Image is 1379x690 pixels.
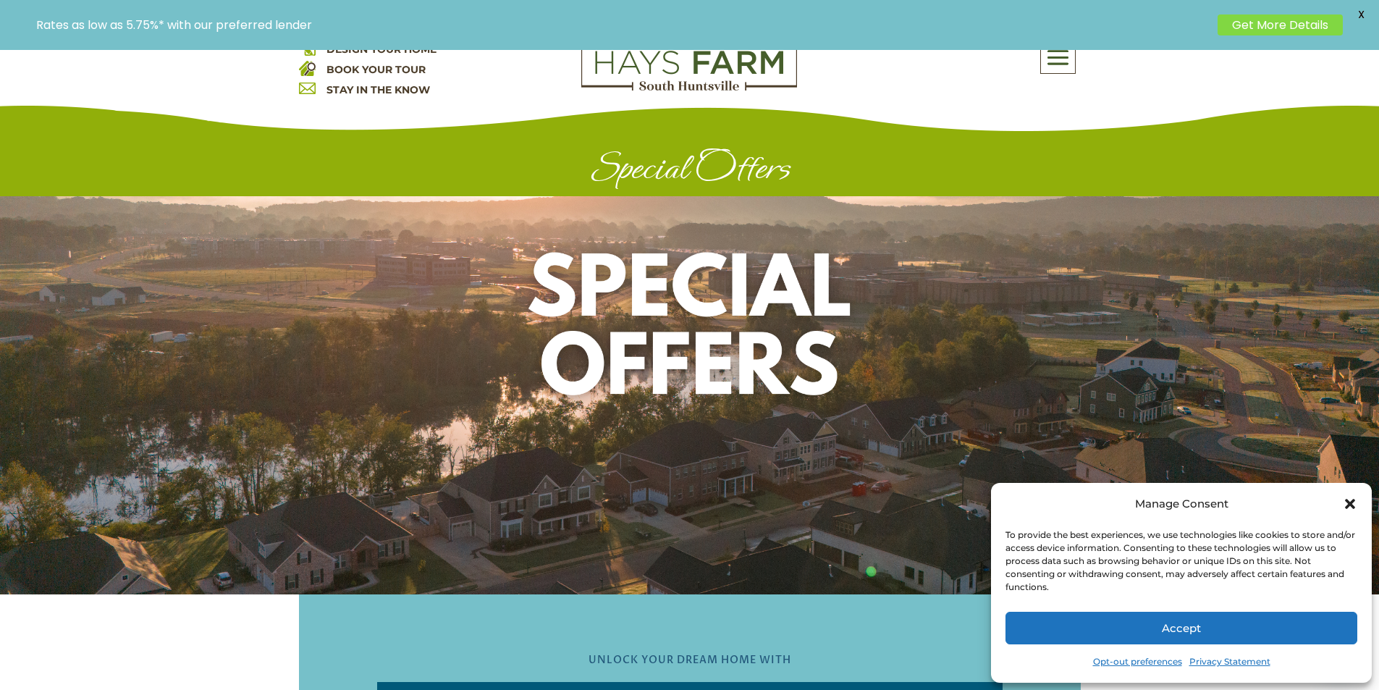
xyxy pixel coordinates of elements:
[326,63,426,76] a: BOOK YOUR TOUR
[1350,4,1372,25] span: X
[36,18,1210,32] p: Rates as low as 5.75%* with our preferred lender
[299,146,1081,196] h1: Special Offers
[1005,612,1357,644] button: Accept
[1218,14,1343,35] a: Get More Details
[1343,497,1357,511] div: Close dialog
[1189,652,1270,672] a: Privacy Statement
[581,39,797,91] img: Logo
[1093,652,1182,672] a: Opt-out preferences
[1135,494,1228,514] div: Manage Consent
[377,653,1003,675] h4: Unlock Your Dream Home With
[581,81,797,94] a: hays farm homes huntsville development
[1005,529,1356,594] div: To provide the best experiences, we use technologies like cookies to store and/or access device i...
[299,59,316,76] img: book your home tour
[326,83,430,96] a: STAY IN THE KNOW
